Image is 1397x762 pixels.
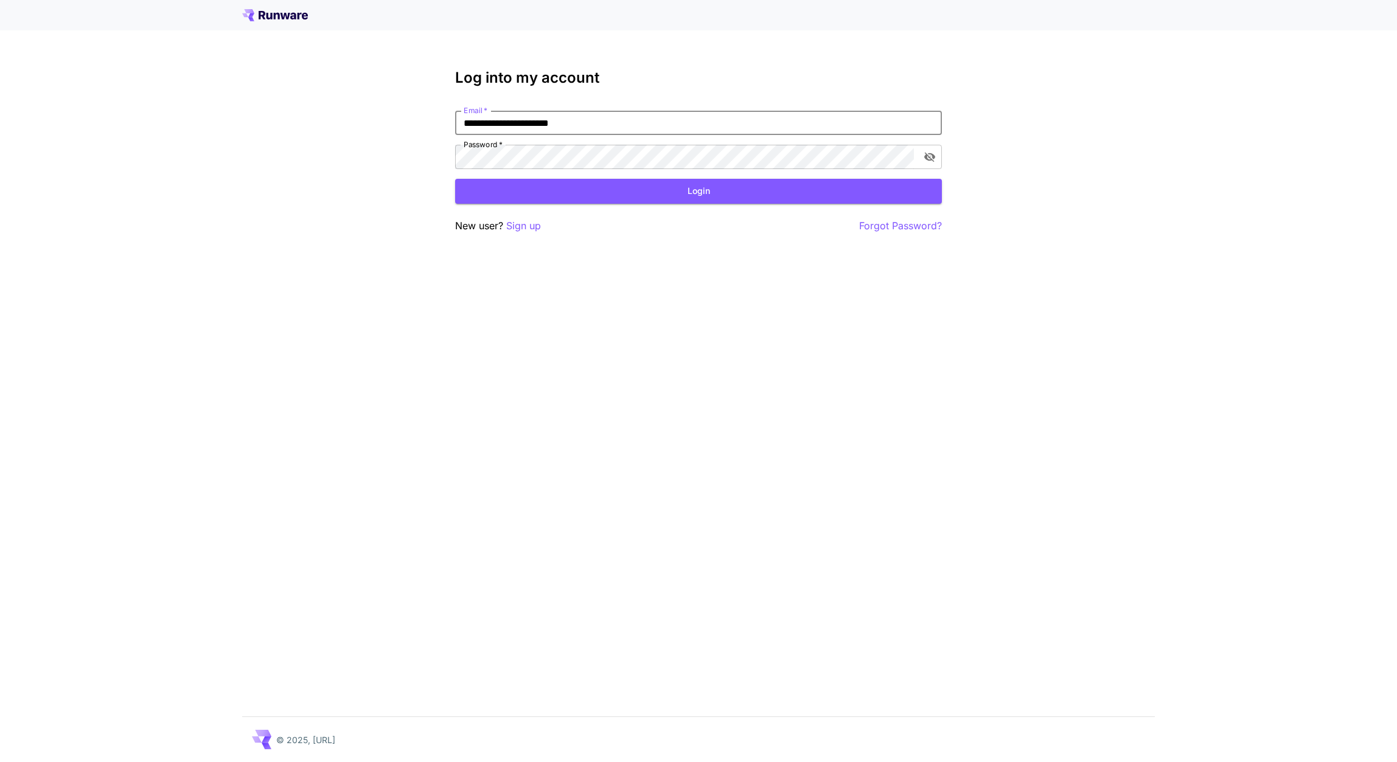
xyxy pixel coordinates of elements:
p: © 2025, [URL] [276,733,335,746]
p: New user? [455,218,541,234]
button: Sign up [506,218,541,234]
button: Login [455,179,942,204]
button: Forgot Password? [859,218,942,234]
h3: Log into my account [455,69,942,86]
label: Email [464,105,487,116]
button: toggle password visibility [919,146,941,168]
label: Password [464,139,503,150]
